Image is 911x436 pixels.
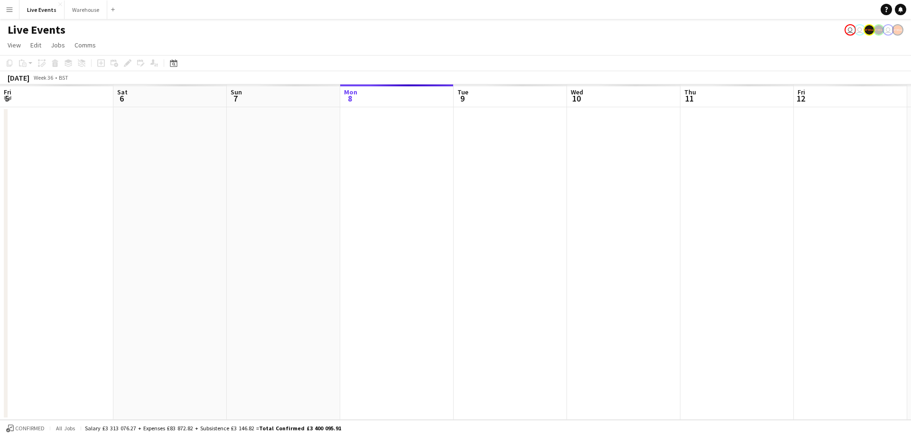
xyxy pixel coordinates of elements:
[27,39,45,51] a: Edit
[684,88,696,96] span: Thu
[4,88,11,96] span: Fri
[74,41,96,49] span: Comms
[229,93,242,104] span: 7
[51,41,65,49] span: Jobs
[854,24,865,36] app-user-avatar: Eden Hopkins
[4,39,25,51] a: View
[796,93,805,104] span: 12
[845,24,856,36] app-user-avatar: Nadia Addada
[116,93,128,104] span: 6
[456,93,468,104] span: 9
[8,23,65,37] h1: Live Events
[683,93,696,104] span: 11
[71,39,100,51] a: Comms
[117,88,128,96] span: Sat
[344,88,357,96] span: Mon
[8,73,29,83] div: [DATE]
[59,74,68,81] div: BST
[31,74,55,81] span: Week 36
[864,24,875,36] app-user-avatar: Production Managers
[30,41,41,49] span: Edit
[883,24,894,36] app-user-avatar: Ollie Rolfe
[571,88,583,96] span: Wed
[5,423,46,434] button: Confirmed
[15,425,45,432] span: Confirmed
[19,0,65,19] button: Live Events
[457,88,468,96] span: Tue
[343,93,357,104] span: 8
[873,24,884,36] app-user-avatar: Production Managers
[2,93,11,104] span: 5
[231,88,242,96] span: Sun
[47,39,69,51] a: Jobs
[65,0,107,19] button: Warehouse
[85,425,341,432] div: Salary £3 313 076.27 + Expenses £83 872.82 + Subsistence £3 146.82 =
[54,425,77,432] span: All jobs
[569,93,583,104] span: 10
[259,425,341,432] span: Total Confirmed £3 400 095.91
[8,41,21,49] span: View
[798,88,805,96] span: Fri
[892,24,903,36] app-user-avatar: Alex Gill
